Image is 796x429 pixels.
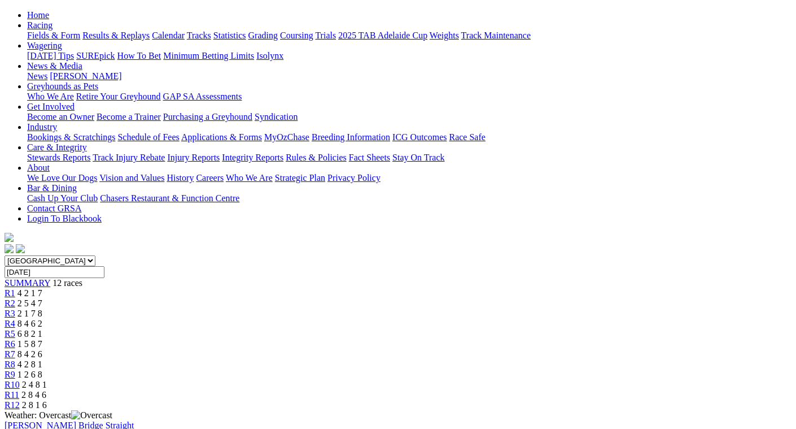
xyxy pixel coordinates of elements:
a: Become an Owner [27,112,94,122]
span: 2 5 4 7 [18,298,42,308]
a: SUMMARY [5,278,50,288]
a: SUREpick [76,51,115,60]
a: Statistics [213,31,246,40]
div: Wagering [27,51,791,61]
a: History [167,173,194,183]
a: Isolynx [256,51,283,60]
a: Tracks [187,31,211,40]
a: [DATE] Tips [27,51,74,60]
a: About [27,163,50,172]
a: 2025 TAB Adelaide Cup [338,31,427,40]
a: We Love Our Dogs [27,173,97,183]
a: R2 [5,298,15,308]
span: 2 8 1 6 [22,400,47,410]
a: Calendar [152,31,185,40]
a: Syndication [255,112,298,122]
a: Integrity Reports [222,153,283,162]
a: Purchasing a Greyhound [163,112,252,122]
a: R12 [5,400,20,410]
a: Strategic Plan [275,173,325,183]
a: Contact GRSA [27,203,81,213]
a: Get Involved [27,102,75,111]
input: Select date [5,266,104,278]
a: MyOzChase [264,132,309,142]
a: Trials [315,31,336,40]
a: Wagering [27,41,62,50]
a: Track Maintenance [461,31,531,40]
a: R4 [5,319,15,328]
a: R9 [5,370,15,379]
a: R8 [5,359,15,369]
a: Applications & Forms [181,132,262,142]
img: Overcast [71,410,112,421]
a: Results & Replays [82,31,150,40]
a: Schedule of Fees [117,132,179,142]
span: 4 2 1 7 [18,288,42,298]
a: Careers [196,173,224,183]
a: R5 [5,329,15,339]
span: 6 8 2 1 [18,329,42,339]
div: Care & Integrity [27,153,791,163]
span: 2 8 4 6 [21,390,46,400]
a: Coursing [280,31,313,40]
a: Bar & Dining [27,183,77,193]
span: 2 4 8 1 [22,380,47,389]
a: News & Media [27,61,82,71]
img: logo-grsa-white.png [5,233,14,242]
div: About [27,173,791,183]
span: 8 4 2 6 [18,349,42,359]
a: Grading [248,31,278,40]
a: Fact Sheets [349,153,390,162]
a: Racing [27,20,53,30]
a: Greyhounds as Pets [27,81,98,91]
span: 4 2 8 1 [18,359,42,369]
a: Vision and Values [99,173,164,183]
a: R7 [5,349,15,359]
a: Privacy Policy [327,173,380,183]
a: Login To Blackbook [27,214,102,223]
a: Industry [27,122,57,132]
a: Race Safe [449,132,485,142]
a: Become a Trainer [97,112,161,122]
a: Home [27,10,49,20]
a: Breeding Information [312,132,390,142]
a: News [27,71,47,81]
a: Rules & Policies [286,153,347,162]
a: R6 [5,339,15,349]
a: Injury Reports [167,153,220,162]
a: Retire Your Greyhound [76,92,161,101]
a: Fields & Form [27,31,80,40]
a: Care & Integrity [27,142,87,152]
div: Racing [27,31,791,41]
a: R3 [5,309,15,318]
img: facebook.svg [5,244,14,253]
a: Chasers Restaurant & Function Centre [100,193,239,203]
span: 1 2 6 8 [18,370,42,379]
a: R10 [5,380,20,389]
a: Stay On Track [392,153,444,162]
a: Track Injury Rebate [93,153,165,162]
span: 8 4 6 2 [18,319,42,328]
span: R1 [5,288,15,298]
div: Industry [27,132,791,142]
a: Who We Are [226,173,273,183]
a: R11 [5,390,19,400]
div: Bar & Dining [27,193,791,203]
span: Weather: Overcast [5,410,112,420]
img: twitter.svg [16,244,25,253]
a: Cash Up Your Club [27,193,98,203]
span: 1 5 8 7 [18,339,42,349]
a: Weights [430,31,459,40]
div: Get Involved [27,112,791,122]
span: 12 races [53,278,82,288]
a: ICG Outcomes [392,132,447,142]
